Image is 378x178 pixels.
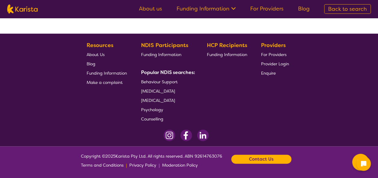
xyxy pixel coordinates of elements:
b: Resources [87,42,113,49]
a: Blog [298,5,310,12]
a: Funding Information [87,68,127,78]
a: Blog [87,59,127,68]
a: Privacy Policy [129,161,156,170]
span: Funding Information [141,52,181,57]
b: Popular NDIS searches: [141,69,195,76]
span: Funding Information [87,70,127,76]
span: Copyright © 2025 Karista Pty Ltd. All rights reserved. ABN 92614763076 [81,152,222,170]
span: Behaviour Support [141,79,178,85]
b: HCP Recipients [207,42,247,49]
span: Provider Login [261,61,289,67]
a: For Providers [250,5,284,12]
a: Behaviour Support [141,77,193,86]
b: Contact Us [249,155,274,164]
a: Terms and Conditions [81,161,124,170]
img: Karista logo [7,4,38,13]
span: Moderation Policy [162,162,198,168]
span: [MEDICAL_DATA] [141,88,175,94]
a: Psychology [141,105,193,114]
span: Blog [87,61,95,67]
a: Funding Information [207,50,247,59]
button: Channel Menu [352,154,369,171]
span: Privacy Policy [129,162,156,168]
span: Funding Information [207,52,247,57]
span: Back to search [328,5,367,13]
a: [MEDICAL_DATA] [141,86,193,96]
a: Back to search [324,4,371,14]
img: Facebook [180,129,192,141]
a: Provider Login [261,59,289,68]
p: | [126,161,127,170]
a: About us [139,5,162,12]
span: Make a complaint [87,80,123,85]
a: About Us [87,50,127,59]
span: About Us [87,52,105,57]
a: Moderation Policy [162,161,198,170]
span: Terms and Conditions [81,162,124,168]
a: For Providers [261,50,289,59]
a: Make a complaint [87,78,127,87]
span: [MEDICAL_DATA] [141,98,175,103]
a: [MEDICAL_DATA] [141,96,193,105]
span: Psychology [141,107,163,112]
b: NDIS Participants [141,42,188,49]
a: Funding Information [177,5,236,12]
img: LinkedIn [197,129,209,141]
a: Enquire [261,68,289,78]
b: Providers [261,42,286,49]
a: Funding Information [141,50,193,59]
img: Instagram [164,129,175,141]
span: Counselling [141,116,163,122]
span: Enquire [261,70,276,76]
a: Counselling [141,114,193,123]
span: For Providers [261,52,287,57]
